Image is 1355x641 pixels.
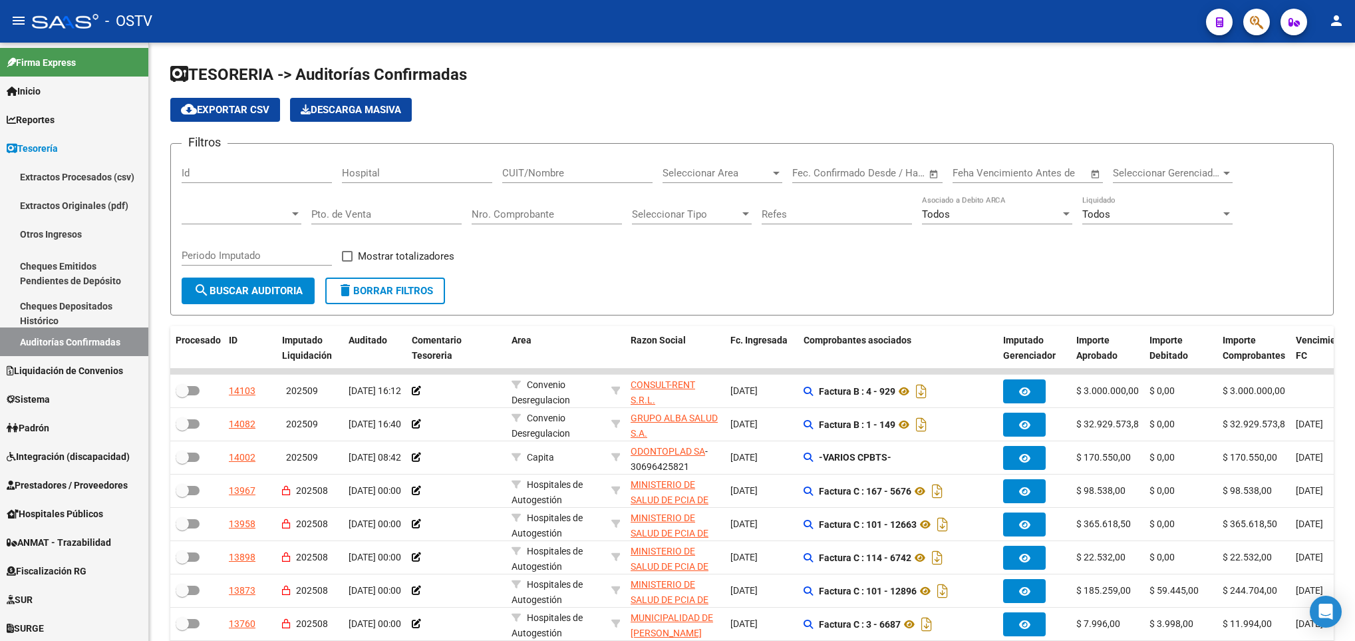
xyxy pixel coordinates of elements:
datatable-header-cell: Auditado [343,326,406,370]
span: 202508 [296,485,328,496]
span: $ 32.929.573,80 [1076,419,1144,429]
span: $ 3.000.000,00 [1076,385,1139,396]
span: $ 3.998,00 [1149,618,1193,629]
span: $ 11.994,00 [1223,618,1272,629]
span: $ 0,00 [1149,519,1175,529]
mat-icon: person [1328,13,1344,29]
span: Padrón [7,421,49,435]
span: Imputado Gerenciador [1003,335,1056,361]
strong: Factura C : 114 - 6742 [819,552,911,563]
span: 202508 [296,552,328,562]
span: $ 7.996,00 [1076,618,1120,629]
span: [DATE] 00:00 [349,618,401,629]
span: 202508 [296,519,328,529]
span: Sistema [7,392,50,407]
span: $ 365.618,50 [1076,519,1131,529]
input: Fecha fin [858,167,923,179]
span: $ 98.538,00 [1076,485,1126,496]
div: - 30626983398 [631,577,720,605]
button: Descarga Masiva [290,98,412,122]
span: ODONTOPLAD SA [631,446,705,457]
span: Liquidación de Convenios [7,363,123,378]
i: Descargar documento [934,580,951,602]
span: Seleccionar Area [663,167,770,179]
span: MINISTERIO DE SALUD DE PCIA DE BSAS [631,579,708,620]
datatable-header-cell: Importe Comprobantes [1217,326,1290,370]
datatable-header-cell: Importe Aprobado [1071,326,1144,370]
h3: Filtros [182,133,227,152]
button: Open calendar [927,166,942,182]
span: TESORERIA -> Auditorías Confirmadas [170,65,467,84]
span: Fc. Ingresada [730,335,788,345]
span: - OSTV [105,7,152,36]
span: [DATE] [1296,519,1323,529]
span: Descarga Masiva [301,104,401,116]
span: 202508 [296,585,328,596]
span: Todos [922,208,950,220]
span: Procesado [176,335,221,345]
datatable-header-cell: Procesado [170,326,224,370]
span: $ 0,00 [1149,385,1175,396]
datatable-header-cell: Comprobantes asociados [798,326,998,370]
i: Descargar documento [918,614,935,635]
span: Razon Social [631,335,686,345]
span: [DATE] [730,419,758,429]
span: [DATE] 00:00 [349,585,401,596]
div: 14002 [229,450,255,465]
span: Hospitales de Autogestión [512,513,583,538]
mat-icon: delete [337,282,353,298]
span: 202509 [286,452,318,463]
span: Comentario Tesoreria [412,335,462,361]
span: [DATE] [1296,419,1323,429]
span: 202508 [296,618,328,629]
div: - 30710542372 [631,377,720,405]
span: Vencimiento FC [1296,335,1350,361]
span: Hospitales de Autogestión [512,479,583,505]
span: [DATE] [1296,452,1323,463]
div: - 30681618089 [631,610,720,638]
span: Reportes [7,112,55,127]
span: $ 59.445,00 [1149,585,1199,596]
span: ANMAT - Trazabilidad [7,535,111,550]
span: Importe Comprobantes [1223,335,1285,361]
i: Descargar documento [929,547,946,568]
span: Seleccionar Tipo [632,208,740,220]
span: Importe Aprobado [1076,335,1118,361]
span: $ 185.259,00 [1076,585,1131,596]
span: MINISTERIO DE SALUD DE PCIA DE BSAS [631,513,708,554]
datatable-header-cell: Razon Social [625,326,725,370]
span: 202509 [286,385,318,396]
span: $ 98.538,00 [1223,485,1272,496]
span: Area [512,335,531,345]
div: - 30718039734 [631,411,720,439]
span: [DATE] 16:12 [349,385,401,396]
span: [DATE] [730,618,758,629]
div: 13958 [229,517,255,532]
span: Comprobantes asociados [804,335,911,345]
span: Firma Express [7,55,76,70]
strong: Factura B : 4 - 929 [819,386,895,397]
i: Descargar documento [929,481,946,502]
span: Capita [527,452,554,463]
span: Exportar CSV [181,104,269,116]
div: 14082 [229,417,255,432]
span: Todos [1082,208,1110,220]
div: Open Intercom Messenger [1310,596,1342,628]
span: 202509 [286,419,318,429]
span: $ 365.618,50 [1223,519,1277,529]
strong: Factura B : 1 - 149 [819,419,895,430]
span: ID [229,335,237,345]
span: Imputado Liquidación [282,335,332,361]
button: Borrar Filtros [325,278,445,304]
span: [DATE] [730,519,758,529]
datatable-header-cell: Comentario Tesoreria [406,326,506,370]
span: $ 0,00 [1149,485,1175,496]
div: 13760 [229,616,255,632]
datatable-header-cell: Imputado Liquidación [277,326,343,370]
strong: Factura C : 101 - 12896 [819,586,917,596]
datatable-header-cell: ID [224,326,277,370]
mat-icon: search [194,282,210,298]
span: [DATE] [730,552,758,562]
span: Importe Debitado [1149,335,1188,361]
i: Descargar documento [913,414,930,435]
